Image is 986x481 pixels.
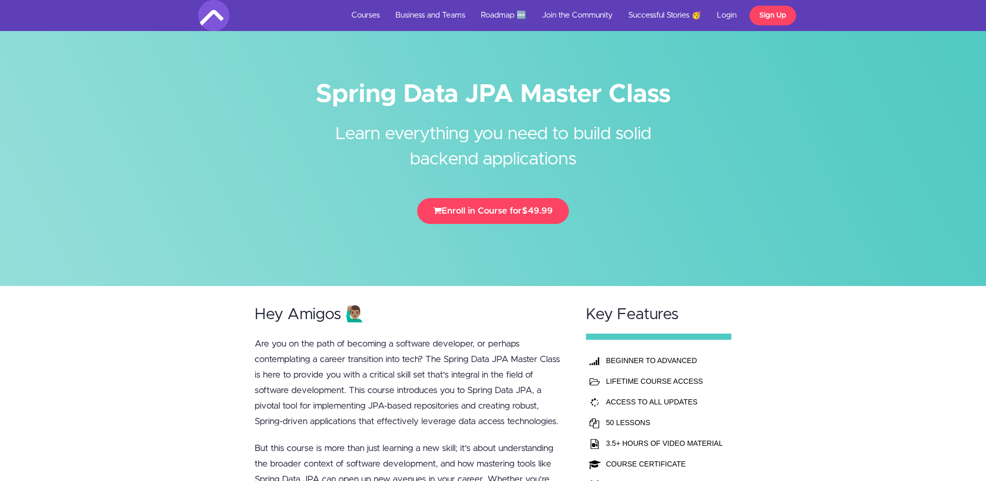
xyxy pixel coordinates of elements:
[604,350,726,371] th: BEGINNER TO ADVANCED
[417,198,569,224] button: Enroll in Course for$49.99
[604,433,726,454] td: 3.5+ HOURS OF VIDEO MATERIAL
[299,106,687,172] h2: Learn everything you need to build solid backend applications
[604,392,726,412] td: ACCESS TO ALL UPDATES
[749,6,796,25] a: Sign Up
[255,306,566,323] h2: Hey Amigos 🙋🏽‍♂️
[522,206,553,215] span: $49.99
[604,412,726,433] td: 50 LESSONS
[255,336,566,429] p: Are you on the path of becoming a software developer, or perhaps contemplating a career transitio...
[198,83,788,106] h1: Spring Data JPA Master Class
[586,306,732,323] h2: Key Features
[604,371,726,392] td: LIFETIME COURSE ACCESS
[604,454,726,474] td: COURSE CERTIFICATE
